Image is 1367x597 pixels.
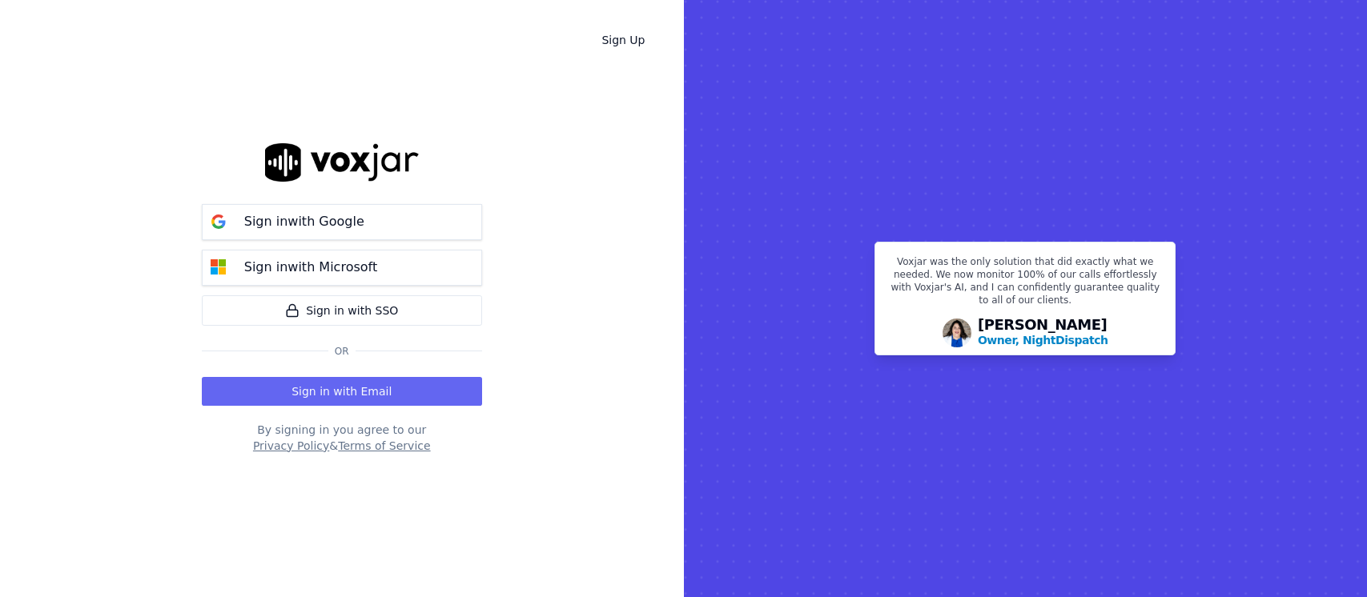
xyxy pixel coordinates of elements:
[203,206,235,238] img: google Sign in button
[978,318,1108,348] div: [PERSON_NAME]
[589,26,657,54] a: Sign Up
[328,345,356,358] span: Or
[978,332,1108,348] p: Owner, NightDispatch
[202,295,482,326] a: Sign in with SSO
[338,438,430,454] button: Terms of Service
[202,250,482,286] button: Sign inwith Microsoft
[202,422,482,454] div: By signing in you agree to our &
[202,377,482,406] button: Sign in with Email
[885,255,1165,313] p: Voxjar was the only solution that did exactly what we needed. We now monitor 100% of our calls ef...
[203,251,235,283] img: microsoft Sign in button
[244,258,377,277] p: Sign in with Microsoft
[202,204,482,240] button: Sign inwith Google
[253,438,329,454] button: Privacy Policy
[265,143,419,181] img: logo
[943,319,971,347] img: Avatar
[244,212,364,231] p: Sign in with Google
